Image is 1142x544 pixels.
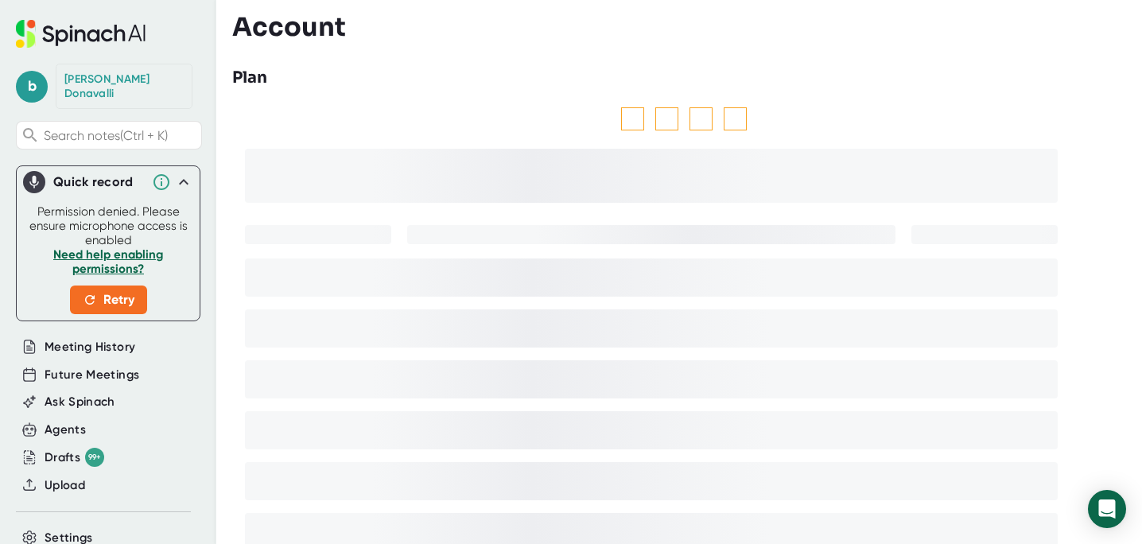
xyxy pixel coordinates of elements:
[45,393,115,411] button: Ask Spinach
[45,366,139,384] button: Future Meetings
[45,448,104,467] button: Drafts 99+
[16,71,48,103] span: b
[83,290,134,309] span: Retry
[70,286,147,314] button: Retry
[232,12,346,42] h3: Account
[232,66,267,90] h3: Plan
[45,421,86,439] button: Agents
[45,338,135,356] button: Meeting History
[26,204,190,314] div: Permission denied. Please ensure microphone access is enabled
[64,72,184,100] div: Bhanu Donavalli
[53,174,144,190] div: Quick record
[1088,490,1126,528] div: Open Intercom Messenger
[23,166,193,198] div: Quick record
[53,247,163,276] a: Need help enabling permissions?
[45,448,104,467] div: Drafts
[44,128,197,143] span: Search notes (Ctrl + K)
[85,448,104,467] div: 99+
[45,476,85,495] button: Upload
